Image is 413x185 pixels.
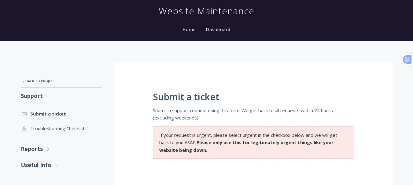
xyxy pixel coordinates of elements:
[21,141,101,157] a: Reports
[159,5,254,17] h1: Website Maintenance
[21,75,101,87] a: Back to Project
[153,92,353,102] h1: Submit a ticket
[153,126,353,159] section: If your request is urgent, please select urgent in the checkbox below and we will get back to you...
[205,27,232,32] a: Dashboard
[21,88,101,104] a: Support
[21,106,101,121] a: Submit a ticket
[159,139,334,153] strong: Please only use this for legitimately urgent things like your website being down.
[21,157,101,173] a: Useful Info
[21,121,101,136] a: Troubleshooting Checklist
[181,27,197,32] a: Home
[153,107,353,122] p: Submit a support request using this form. We get back to all requests within 24 hours (excluding ...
